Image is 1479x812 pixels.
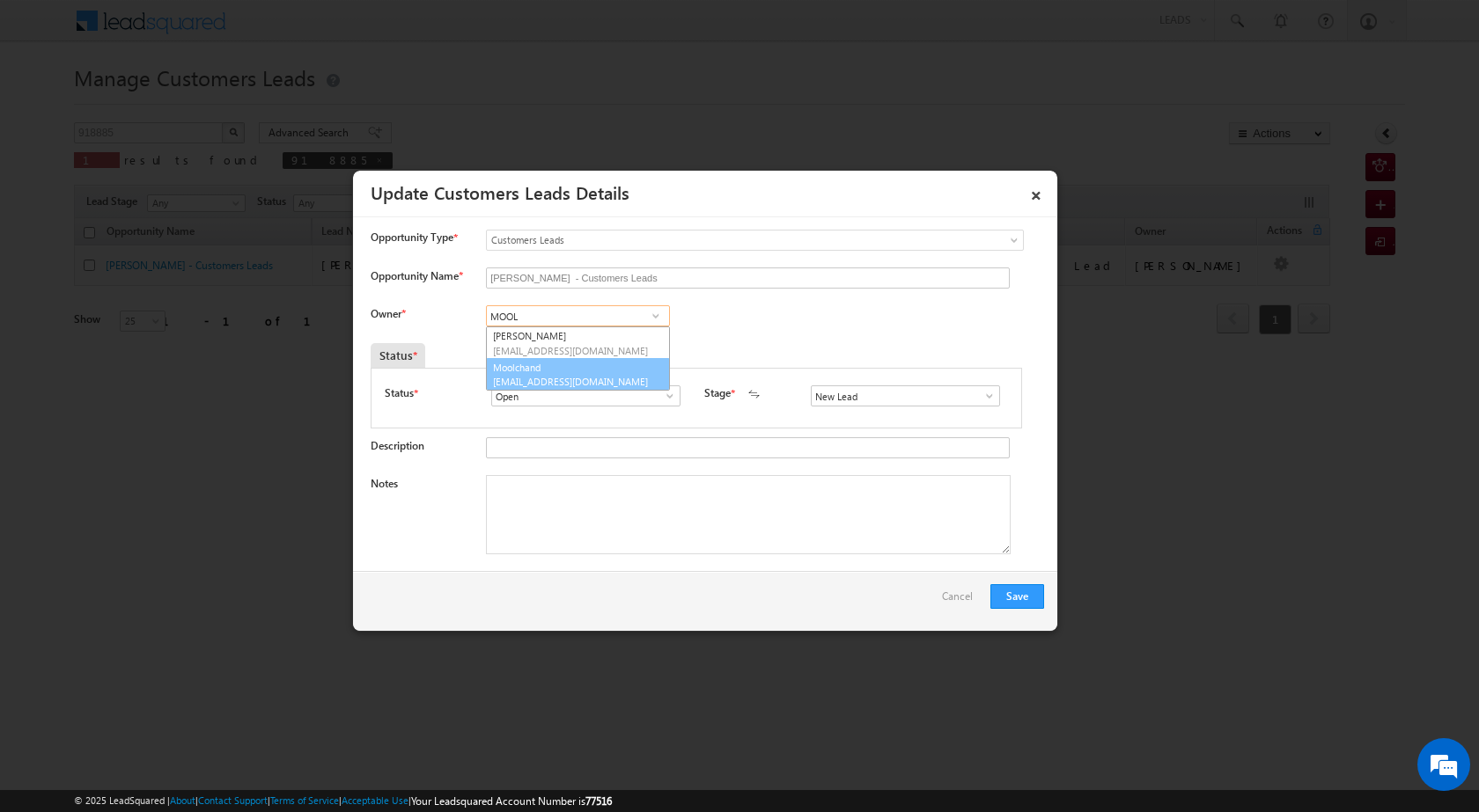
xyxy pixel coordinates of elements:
a: Contact Support [198,794,268,806]
label: Stage [704,385,731,401]
a: Customers Leads [486,230,1024,251]
label: Notes [371,477,398,490]
div: Status [371,343,425,368]
label: Description [371,439,424,452]
button: Save [990,584,1044,609]
input: Type to Search [486,305,670,326]
span: Customers Leads [487,232,952,248]
label: Status [385,385,414,401]
a: Cancel [942,584,982,618]
span: [EMAIL_ADDRESS][DOMAIN_NAME] [493,375,651,388]
a: Update Customers Leads Details [371,179,629,204]
a: × [1021,177,1051,208]
a: Show All Items [654,387,676,405]
img: d_60004797649_company_0_60004797649 [30,92,74,115]
a: Terms of Service [270,794,339,806]
input: Type to Search [491,385,681,406]
span: © 2025 LeadSquared | | | | | [74,793,612,809]
label: Owner [371,307,405,320]
span: 77516 [585,794,612,808]
em: Start Chat [239,542,320,566]
label: Opportunity Name [371,269,462,282]
a: Show All Items [974,387,996,405]
a: [PERSON_NAME] [487,327,669,359]
a: Moolchand [486,358,670,391]
a: About [170,794,195,806]
span: Your Leadsquared Account Number is [411,794,612,808]
a: Acceptable Use [342,794,408,806]
div: Minimize live chat window [289,9,331,51]
input: Type to Search [811,385,1000,406]
div: Chat with us now [92,92,296,115]
span: [EMAIL_ADDRESS][DOMAIN_NAME] [493,344,651,357]
textarea: Type your message and hit 'Enter' [23,163,321,527]
a: Show All Items [644,307,666,325]
span: Opportunity Type [371,230,453,245]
